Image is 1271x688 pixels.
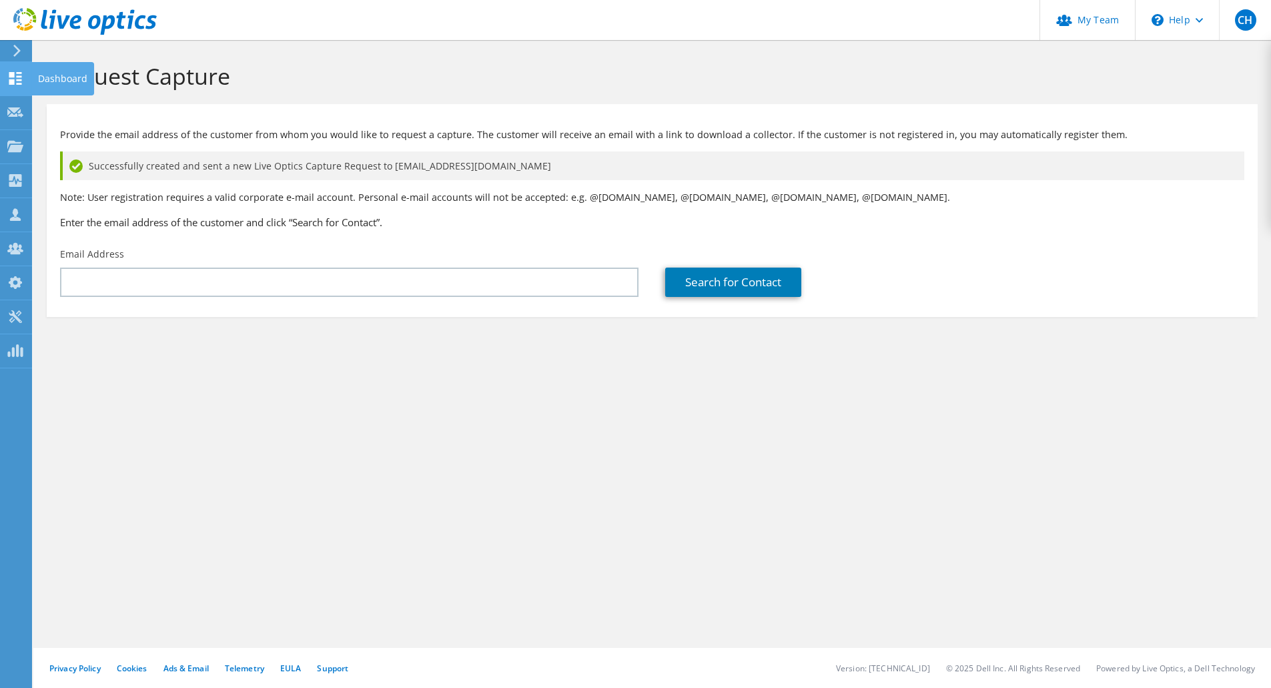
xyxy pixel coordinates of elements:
[665,268,801,297] a: Search for Contact
[1235,9,1256,31] span: CH
[53,62,1244,90] h1: Request Capture
[60,248,124,261] label: Email Address
[60,190,1244,205] p: Note: User registration requires a valid corporate e-mail account. Personal e-mail accounts will ...
[31,62,94,95] div: Dashboard
[225,663,264,674] a: Telemetry
[317,663,348,674] a: Support
[280,663,301,674] a: EULA
[163,663,209,674] a: Ads & Email
[117,663,147,674] a: Cookies
[946,663,1080,674] li: © 2025 Dell Inc. All Rights Reserved
[1096,663,1255,674] li: Powered by Live Optics, a Dell Technology
[836,663,930,674] li: Version: [TECHNICAL_ID]
[1152,14,1164,26] svg: \n
[89,159,551,174] span: Successfully created and sent a new Live Optics Capture Request to [EMAIL_ADDRESS][DOMAIN_NAME]
[60,215,1244,230] h3: Enter the email address of the customer and click “Search for Contact”.
[49,663,101,674] a: Privacy Policy
[60,127,1244,142] p: Provide the email address of the customer from whom you would like to request a capture. The cust...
